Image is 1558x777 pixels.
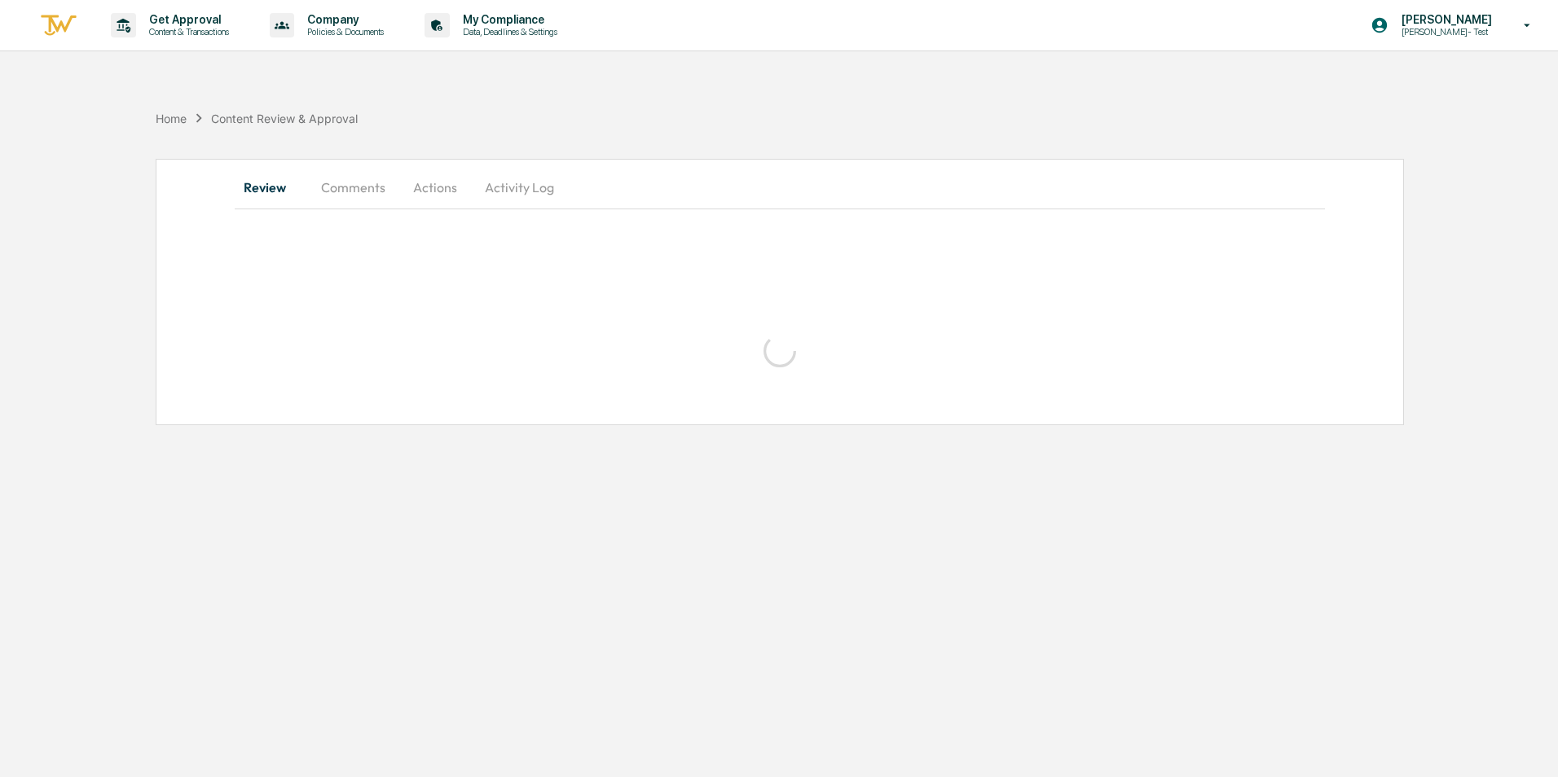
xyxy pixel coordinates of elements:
[136,13,237,26] p: Get Approval
[398,168,472,207] button: Actions
[1389,13,1500,26] p: [PERSON_NAME]
[136,26,237,37] p: Content & Transactions
[450,13,566,26] p: My Compliance
[156,112,187,125] div: Home
[472,168,567,207] button: Activity Log
[235,168,308,207] button: Review
[235,168,1325,207] div: secondary tabs example
[450,26,566,37] p: Data, Deadlines & Settings
[294,26,392,37] p: Policies & Documents
[211,112,358,125] div: Content Review & Approval
[294,13,392,26] p: Company
[308,168,398,207] button: Comments
[39,12,78,39] img: logo
[1389,26,1500,37] p: [PERSON_NAME]- Test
